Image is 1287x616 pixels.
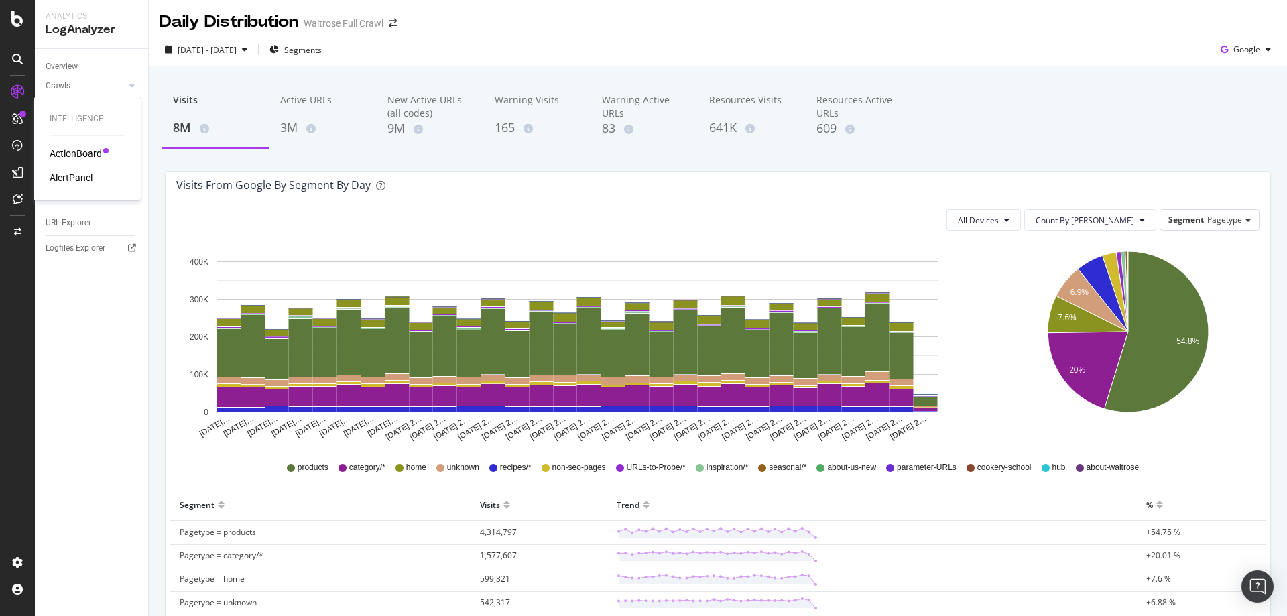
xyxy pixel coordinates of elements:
div: Intelligence [50,113,125,125]
div: 9M [387,120,473,137]
text: 0 [204,408,208,417]
span: Segment [1168,214,1204,225]
span: +54.75 % [1146,526,1180,538]
div: Logfiles Explorer [46,241,105,255]
span: recipes/* [500,462,532,473]
div: Visits from google by Segment by Day [176,178,371,192]
div: Overview [46,60,78,74]
span: Pagetype = category/* [180,550,263,561]
text: 400K [190,257,208,267]
span: URLs-to-Probe/* [627,462,686,473]
span: unknown [447,462,479,473]
svg: A chart. [999,241,1257,442]
div: Open Intercom Messenger [1241,570,1274,603]
div: Visits [173,93,259,119]
div: Warning Active URLs [602,93,688,120]
text: 6.9% [1070,288,1089,298]
span: 599,321 [480,573,510,584]
div: Analytics [46,11,137,22]
span: Segments [284,44,322,56]
text: 7.6% [1058,314,1077,323]
span: [DATE] - [DATE] [178,44,237,56]
div: 8M [173,119,259,137]
div: Trend [617,494,639,515]
span: about-us-new [827,462,876,473]
div: 165 [495,119,580,137]
span: inspiration/* [707,462,749,473]
button: [DATE] - [DATE] [160,39,253,60]
div: Resources Active URLs [816,93,902,120]
div: URL Explorer [46,216,91,230]
a: Overview [46,60,139,74]
button: Google [1215,39,1276,60]
span: category/* [349,462,385,473]
svg: A chart. [176,241,978,442]
div: 609 [816,120,902,137]
span: about-waitrose [1087,462,1140,473]
div: 641K [709,119,795,137]
span: Pagetype = home [180,573,245,584]
span: seasonal/* [769,462,806,473]
text: 100K [190,370,208,379]
span: Pagetype [1207,214,1242,225]
span: parameter-URLs [897,462,957,473]
a: URL Explorer [46,216,139,230]
text: 300K [190,295,208,304]
div: Segment [180,494,214,515]
a: Crawls [46,79,125,93]
span: 542,317 [480,597,510,608]
span: +20.01 % [1146,550,1180,561]
div: arrow-right-arrow-left [389,19,397,28]
div: Waitrose Full Crawl [304,17,383,30]
span: All Devices [958,214,999,226]
span: 1,577,607 [480,550,517,561]
span: Pagetype = unknown [180,597,257,608]
button: Count By [PERSON_NAME] [1024,209,1156,231]
span: home [406,462,426,473]
div: Daily Distribution [160,11,298,34]
span: Pagetype = products [180,526,256,538]
div: Active URLs [280,93,366,119]
text: 54.8% [1176,336,1199,346]
div: 3M [280,119,366,137]
a: AlertPanel [50,171,93,184]
text: 20% [1069,365,1085,375]
a: Logfiles Explorer [46,241,139,255]
text: 200K [190,332,208,342]
button: All Devices [946,209,1021,231]
div: Warning Visits [495,93,580,119]
span: +6.88 % [1146,597,1176,608]
div: LogAnalyzer [46,22,137,38]
div: Crawls [46,79,70,93]
div: 83 [602,120,688,137]
div: % [1146,494,1153,515]
span: 4,314,797 [480,526,517,538]
span: non-seo-pages [552,462,606,473]
span: hub [1052,462,1066,473]
button: Segments [264,39,327,60]
span: Google [1233,44,1260,55]
div: New Active URLs (all codes) [387,93,473,120]
span: cookery-school [977,462,1032,473]
span: +7.6 % [1146,573,1171,584]
span: Count By Day [1036,214,1134,226]
div: Visits [480,494,500,515]
a: ActionBoard [50,147,102,160]
span: products [298,462,328,473]
div: Resources Visits [709,93,795,119]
